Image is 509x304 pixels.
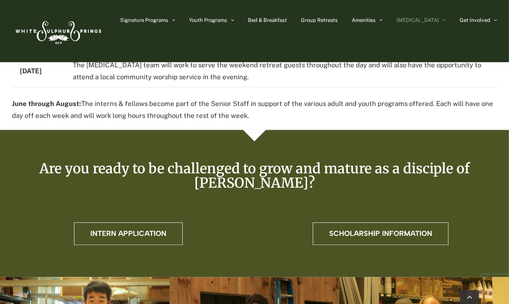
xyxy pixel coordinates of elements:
[248,18,287,23] span: Bed & Breakfast
[65,55,497,87] td: The [MEDICAL_DATA] team will work to serve the weekend retreat guests throughout the day and will...
[189,18,227,23] span: Youth Programs
[460,18,490,23] span: Get Involved
[301,18,338,23] span: Group Retreats
[396,18,439,23] span: [MEDICAL_DATA]
[74,222,183,245] a: Intern Application
[90,229,166,238] span: Intern Application
[12,161,497,190] h2: Are you ready to be challenged to grow and mature as a disciple of [PERSON_NAME]?
[12,12,103,50] img: White Sulphur Springs Logo
[120,18,168,23] span: Signature Programs
[352,18,376,23] span: Amenities
[12,100,81,108] strong: June through August:
[20,67,42,75] strong: [DATE]
[329,229,432,238] span: Scholarship information
[313,222,449,245] a: Scholarship information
